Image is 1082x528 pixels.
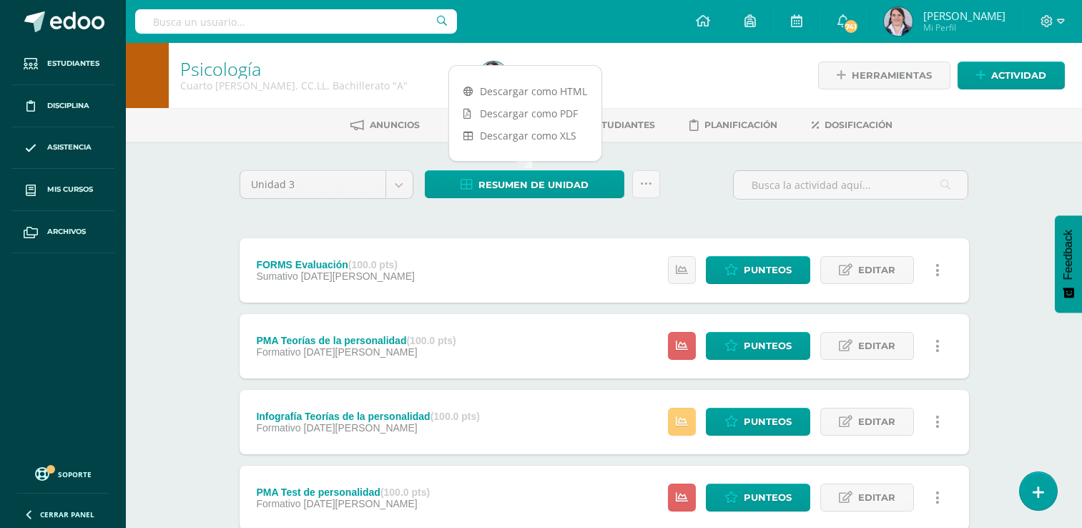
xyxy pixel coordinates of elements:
span: Planificación [704,119,777,130]
a: Soporte [17,464,109,483]
a: Resumen de unidad [425,170,624,198]
div: FORMS Evaluación [256,259,414,270]
a: Herramientas [818,62,950,89]
a: Planificación [689,114,777,137]
h1: Psicología [180,59,462,79]
input: Busca la actividad aquí... [734,171,968,199]
a: Actividad [958,62,1065,89]
a: Unidad 3 [240,171,413,198]
a: Dosificación [812,114,892,137]
span: Punteos [744,409,792,435]
a: Punteos [706,256,810,284]
span: Asistencia [47,142,92,153]
span: Estudiantes [47,58,99,69]
span: Formativo [256,422,300,434]
span: Actividad [991,62,1046,89]
span: Punteos [744,257,792,283]
span: Feedback [1062,230,1075,280]
a: Estudiantes [11,43,114,85]
span: [DATE][PERSON_NAME] [304,346,418,358]
a: Archivos [11,211,114,253]
a: Disciplina [11,85,114,127]
span: Herramientas [852,62,932,89]
span: Sumativo [256,270,297,282]
span: Resumen de unidad [478,172,589,198]
a: Punteos [706,408,810,436]
span: Soporte [58,469,92,479]
span: Editar [858,484,895,511]
input: Busca un usuario... [135,9,457,34]
div: Cuarto Bach. CC.LL. Bachillerato 'A' [180,79,462,92]
span: Anuncios [370,119,420,130]
span: Editar [858,333,895,359]
span: [DATE][PERSON_NAME] [301,270,415,282]
img: fcdda600d1f9d86fa9476b2715ffd3dc.png [479,62,508,90]
strong: (100.0 pts) [348,259,398,270]
a: Descargar como PDF [449,102,601,124]
div: PMA Test de personalidad [256,487,430,498]
span: Disciplina [47,100,89,112]
span: 741 [843,19,859,34]
div: PMA Teorías de la personalidad [256,335,456,346]
span: Punteos [744,333,792,359]
span: [DATE][PERSON_NAME] [304,422,418,434]
span: Editar [858,257,895,283]
span: Mi Perfil [923,21,1005,34]
strong: (100.0 pts) [406,335,456,346]
span: Punteos [744,484,792,511]
strong: (100.0 pts) [431,411,480,422]
span: Archivos [47,226,86,238]
a: Anuncios [350,114,420,137]
span: [PERSON_NAME] [923,9,1005,23]
img: fcdda600d1f9d86fa9476b2715ffd3dc.png [884,7,913,36]
a: Estudiantes [569,114,655,137]
a: Descargar como XLS [449,124,601,147]
a: Punteos [706,332,810,360]
a: Mis cursos [11,169,114,211]
a: Descargar como HTML [449,80,601,102]
span: Editar [858,409,895,435]
a: Asistencia [11,127,114,170]
a: Punteos [706,484,810,512]
span: Unidad 3 [251,171,375,198]
span: Dosificación [825,119,892,130]
a: Psicología [180,57,261,81]
span: Cerrar panel [40,509,94,519]
span: Mis cursos [47,184,93,195]
span: [DATE][PERSON_NAME] [304,498,418,509]
strong: (100.0 pts) [380,487,430,498]
span: Formativo [256,498,300,509]
span: Estudiantes [590,119,655,130]
div: Infografía Teorías de la personalidad [256,411,480,422]
span: Formativo [256,346,300,358]
button: Feedback - Mostrar encuesta [1055,215,1082,313]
